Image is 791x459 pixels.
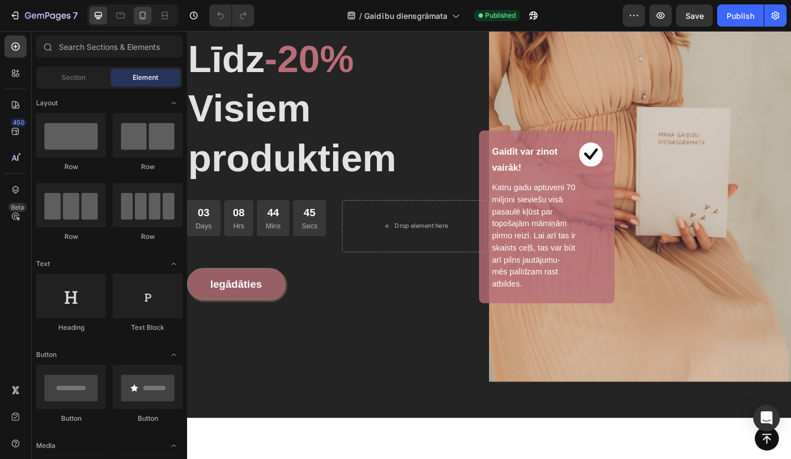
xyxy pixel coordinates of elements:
[336,166,430,286] p: Katru gadu aptuveni 70 miljoni sieviešu visā pasaulē kļūst par topošajām māmiņām pirmo reizi. Lai...
[165,437,183,455] span: Toggle open
[165,255,183,273] span: Toggle open
[36,323,106,333] div: Heading
[717,4,764,27] button: Publish
[133,73,158,83] span: Element
[113,232,183,242] div: Row
[113,162,183,172] div: Row
[36,35,183,58] input: Search Sections & Elements
[26,271,83,288] p: Iegādāties
[187,31,791,459] iframe: Design area
[753,405,780,431] div: Open Intercom Messenger
[36,162,106,172] div: Row
[165,94,183,112] span: Toggle open
[8,203,27,212] div: Beta
[359,10,362,22] span: /
[485,11,516,21] span: Published
[4,4,83,27] button: 7
[113,414,183,424] div: Button
[36,98,58,108] span: Layout
[36,414,106,424] div: Button
[36,232,106,242] div: Row
[727,10,754,22] div: Publish
[432,123,459,150] img: Alt Image
[676,4,713,27] button: Save
[36,441,56,451] span: Media
[11,118,27,127] div: 450
[73,9,78,22] p: 7
[209,4,254,27] div: Undo/Redo
[686,11,704,21] span: Save
[62,73,85,83] span: Section
[336,127,409,156] span: Gaidīt var zinot vairāk!
[165,346,183,364] span: Toggle open
[364,10,447,22] span: Gaidību diensgrāmata
[113,323,183,333] div: Text Block
[229,211,288,220] div: Drop element here
[36,259,50,269] span: Text
[36,350,57,360] span: Button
